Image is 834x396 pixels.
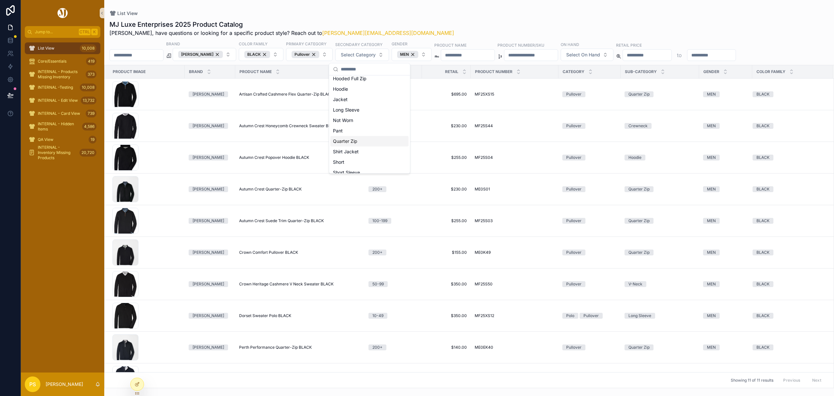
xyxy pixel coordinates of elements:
[625,281,695,287] a: V-Neck
[239,313,291,318] span: Dorset Sweater Polo BLACK
[616,42,642,48] label: Retail Price
[566,313,574,319] div: Polo
[426,155,467,160] span: $255.00
[286,41,326,47] label: Primary Category
[756,186,769,192] div: BLACK
[756,344,769,350] div: BLACK
[426,282,467,287] a: $350.00
[21,38,104,167] div: scrollable content
[330,136,409,146] div: Quarter Zip
[368,250,418,255] a: 200+
[372,281,384,287] div: 50-99
[341,52,376,58] span: Select Category
[86,110,96,117] div: 739
[703,155,748,160] a: MEN
[707,344,716,350] div: MEN
[239,250,361,255] a: Crown Comfort Pullover BLACK
[753,91,825,97] a: BLACK
[25,95,100,106] a: INTERNAL - Edit View13,732
[193,313,224,319] div: [PERSON_NAME]
[628,344,650,350] div: Quarter Zip
[475,345,554,350] a: ME0EK40
[475,345,493,350] span: ME0EK40
[178,51,223,58] button: Unselect PETER_MILLAR
[239,313,361,318] a: Dorset Sweater Polo BLACK
[625,218,695,224] a: Quarter Zip
[562,155,617,160] a: Pullover
[625,69,657,74] span: Sub-Category
[707,313,716,319] div: MEN
[475,92,494,97] span: MF25XS15
[330,167,409,178] div: Short Sleeve
[189,250,231,255] a: [PERSON_NAME]
[79,29,91,35] span: Ctrl
[286,48,333,61] button: Select Button
[445,69,458,74] span: Retail
[625,250,695,255] a: Quarter Zip
[335,49,389,61] button: Select Button
[178,51,223,58] div: [PERSON_NAME]
[497,42,544,48] label: Product Number/SKU
[707,155,716,160] div: MEN
[566,250,582,255] div: Pullover
[426,218,467,223] span: $255.00
[426,345,467,350] span: $140.00
[46,381,83,388] p: [PERSON_NAME]
[703,69,719,74] span: Gender
[239,41,267,47] label: Color Family
[79,149,96,157] div: 20,720
[38,145,77,160] span: INTERNAL - Inventory Missing Products
[628,123,648,129] div: Crewneck
[756,69,785,74] span: Color Family
[189,91,231,97] a: [PERSON_NAME]
[397,51,418,58] button: Unselect MEN
[372,250,382,255] div: 200+
[583,313,599,319] div: Pullover
[625,91,695,97] a: Quarter Zip
[35,29,76,35] span: Jump to...
[707,123,716,129] div: MEN
[239,48,283,61] button: Select Button
[707,250,716,255] div: MEN
[756,218,769,224] div: BLACK
[566,155,582,160] div: Pullover
[25,134,100,145] a: QA View19
[368,344,418,350] a: 200+
[86,70,96,78] div: 373
[703,313,748,319] a: MEN
[625,186,695,192] a: Quarter Zip
[562,91,617,97] a: Pullover
[628,155,641,160] div: Hoodie
[189,313,231,319] a: [PERSON_NAME]
[292,51,319,58] button: Unselect PULLOVER
[86,57,96,65] div: 419
[625,344,695,350] a: Quarter Zip
[368,186,418,192] a: 200+
[628,218,650,224] div: Quarter Zip
[239,155,309,160] span: Autumn Crest Popover Hoodie BLACK
[753,186,825,192] a: BLACK
[703,344,748,350] a: MEN
[426,123,467,129] a: $230.00
[173,48,236,61] button: Select Button
[756,281,769,287] div: BLACK
[562,344,617,350] a: Pullover
[330,84,409,94] div: Hoodie
[475,123,493,129] span: MF25S44
[330,126,409,136] div: Pant
[189,186,231,192] a: [PERSON_NAME]
[628,186,650,192] div: Quarter Zip
[756,250,769,255] div: BLACK
[372,218,387,224] div: 100-199
[475,69,512,74] span: Product Number
[189,69,203,74] span: Brand
[707,218,716,224] div: MEN
[244,51,270,58] button: Unselect BLACK
[475,250,554,255] a: ME0K49
[566,52,600,58] span: Select On Hand
[109,10,138,17] a: List View
[753,155,825,160] a: BLACK
[330,94,409,105] div: Jacket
